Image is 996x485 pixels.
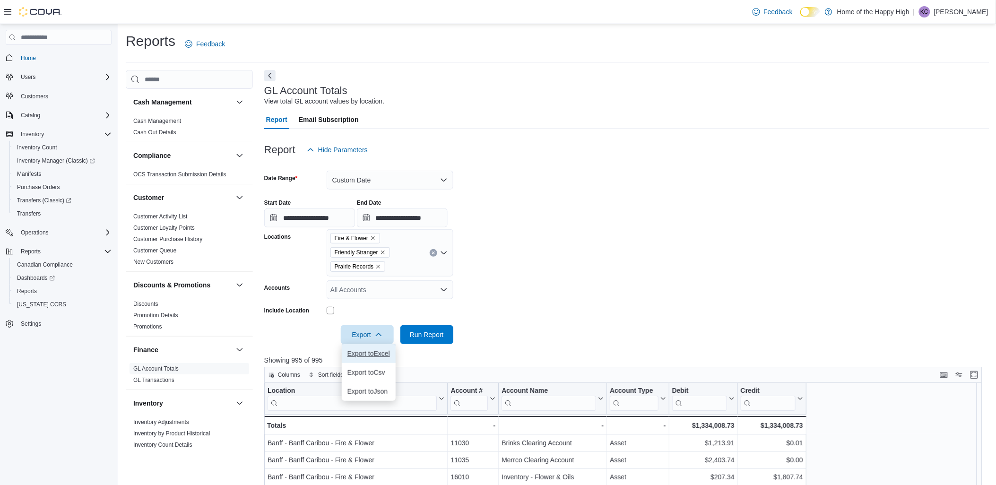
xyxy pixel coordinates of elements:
[17,71,39,83] button: Users
[17,246,44,257] button: Reports
[610,437,666,449] div: Asset
[13,208,112,219] span: Transfers
[17,90,112,102] span: Customers
[13,182,112,193] span: Purchase Orders
[133,418,189,426] span: Inventory Adjustments
[268,387,444,411] button: Location
[9,141,115,154] button: Inventory Count
[17,227,112,238] span: Operations
[430,249,437,257] button: Clear input
[133,377,174,383] a: GL Transactions
[17,210,41,217] span: Transfers
[741,454,803,466] div: $0.00
[610,471,666,483] div: Asset
[234,192,245,203] button: Customer
[921,6,929,17] span: KC
[17,157,95,165] span: Inventory Manager (Classic)
[450,387,488,396] div: Account #
[335,262,374,271] span: Prairie Records
[13,299,112,310] span: Washington CCRS
[919,6,930,17] div: Kristin Coady
[502,387,596,411] div: Account Name
[749,2,797,21] a: Feedback
[133,312,178,319] span: Promotion Details
[410,330,444,339] span: Run Report
[133,398,232,408] button: Inventory
[318,371,343,379] span: Sort fields
[234,279,245,291] button: Discounts & Promotions
[2,70,115,84] button: Users
[450,437,495,449] div: 11030
[17,110,112,121] span: Catalog
[2,128,115,141] button: Inventory
[268,387,437,411] div: Location
[268,437,444,449] div: Banff - Banff Caribou - Fire & Flower
[265,369,304,381] button: Columns
[133,213,188,220] a: Customer Activity List
[610,387,666,411] button: Account Type
[133,419,189,425] a: Inventory Adjustments
[133,312,178,319] a: Promotion Details
[9,298,115,311] button: [US_STATE] CCRS
[13,272,59,284] a: Dashboards
[13,182,64,193] a: Purchase Orders
[335,248,378,257] span: Friendly Stranger
[133,258,173,266] span: New Customers
[502,387,604,411] button: Account Name
[341,325,394,344] button: Export
[266,110,287,129] span: Report
[502,454,604,466] div: Merrco Clearing Account
[357,208,448,227] input: Press the down key to open a popover containing a calendar.
[450,454,495,466] div: 11035
[133,129,176,136] span: Cash Out Details
[133,247,176,254] a: Customer Queue
[13,286,112,297] span: Reports
[264,208,355,227] input: Press the down key to open a popover containing a calendar.
[17,183,60,191] span: Purchase Orders
[2,51,115,64] button: Home
[133,193,232,202] button: Customer
[380,250,386,255] button: Remove Friendly Stranger from selection in this group
[21,130,44,138] span: Inventory
[440,249,448,257] button: Open list of options
[13,155,99,166] a: Inventory Manager (Classic)
[837,6,909,17] p: Home of the Happy High
[264,307,309,314] label: Include Location
[347,350,390,357] span: Export to Excel
[133,225,195,231] a: Customer Loyalty Points
[21,229,49,236] span: Operations
[133,193,164,202] h3: Customer
[133,323,162,330] a: Promotions
[9,258,115,271] button: Canadian Compliance
[264,144,295,156] h3: Report
[126,115,253,142] div: Cash Management
[17,261,73,268] span: Canadian Compliance
[672,387,727,411] div: Debit
[741,420,803,431] div: $1,334,008.73
[234,150,245,161] button: Compliance
[741,387,803,411] button: Credit
[17,52,40,64] a: Home
[502,437,604,449] div: Brinks Clearing Account
[299,110,359,129] span: Email Subscription
[264,355,989,365] p: Showing 995 of 995
[357,199,381,207] label: End Date
[21,54,36,62] span: Home
[267,420,444,431] div: Totals
[133,151,171,160] h3: Compliance
[133,430,210,437] a: Inventory by Product Historical
[9,285,115,298] button: Reports
[17,129,112,140] span: Inventory
[347,388,390,395] span: Export to Json
[126,363,253,390] div: Finance
[342,382,396,401] button: Export toJson
[133,365,179,372] a: GL Account Totals
[234,96,245,108] button: Cash Management
[133,171,226,178] a: OCS Transaction Submission Details
[13,259,112,270] span: Canadian Compliance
